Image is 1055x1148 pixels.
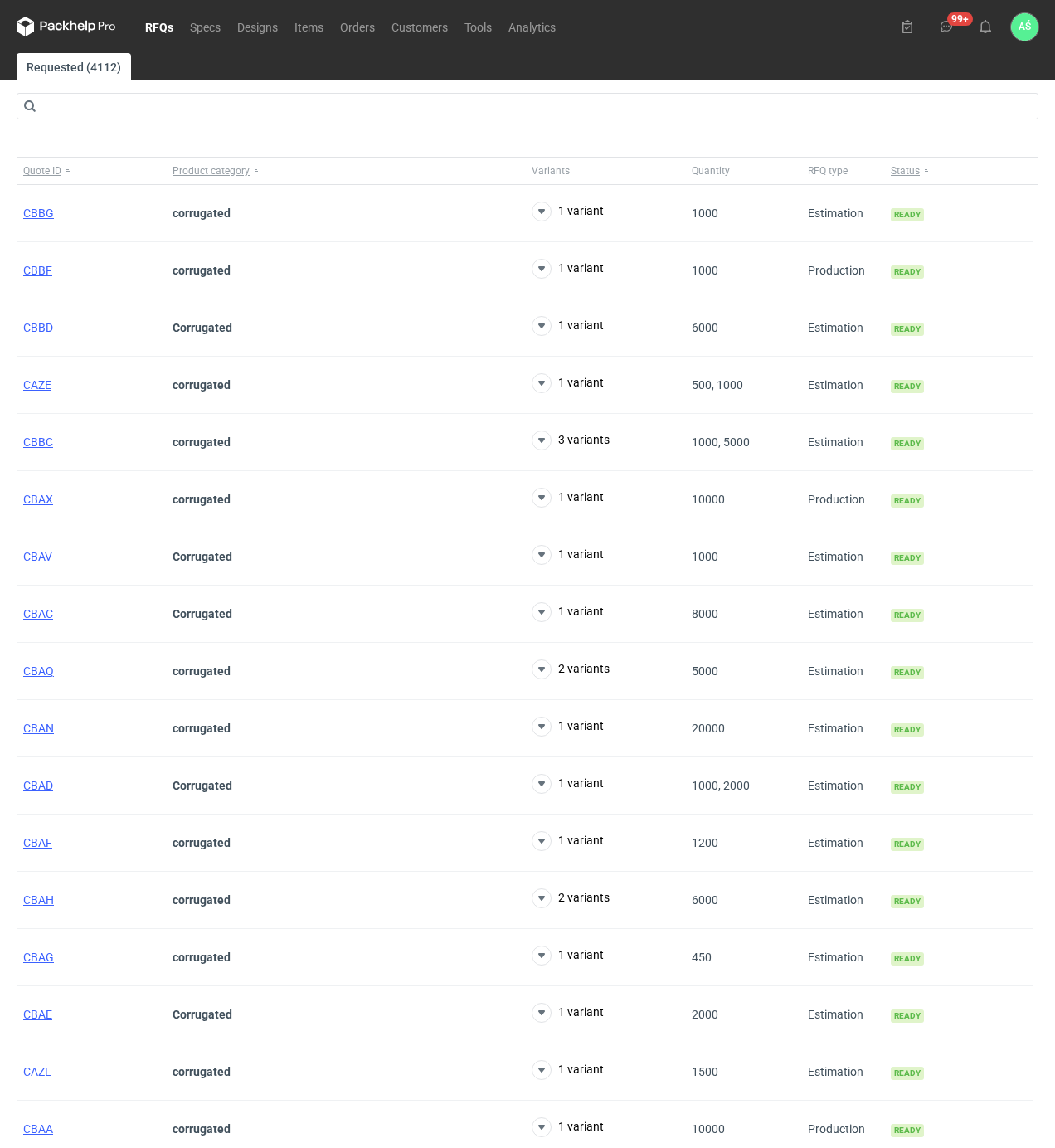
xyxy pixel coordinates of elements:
[692,722,725,735] span: 20000
[173,722,231,735] strong: corrugated
[891,781,924,794] span: Ready
[532,545,604,565] button: 1 variant
[801,242,884,299] div: Production
[692,378,743,392] span: 500, 1000
[692,1122,725,1136] span: 10000
[173,779,232,792] strong: Corrugated
[891,609,924,622] span: Ready
[23,435,53,449] a: CBBC
[532,1117,604,1137] button: 1 variant
[1011,13,1038,41] button: AŚ
[23,321,53,334] a: CBBD
[23,264,52,277] a: CBBF
[23,164,61,178] span: Quote ID
[891,437,924,450] span: Ready
[23,1065,51,1078] a: CAZL
[173,493,231,506] strong: corrugated
[884,158,1033,184] button: Status
[532,717,604,737] button: 1 variant
[692,664,718,678] span: 5000
[891,265,924,279] span: Ready
[1011,13,1038,41] div: Adrian Świerżewski
[17,158,166,184] button: Quote ID
[23,550,52,563] span: CBAV
[692,779,750,792] span: 1000, 2000
[808,164,848,178] span: RFQ type
[173,1008,232,1021] strong: Corrugated
[173,435,231,449] strong: corrugated
[801,986,884,1043] div: Estimation
[23,1122,53,1136] a: CBAA
[532,602,604,622] button: 1 variant
[692,550,718,563] span: 1000
[532,774,604,794] button: 1 variant
[801,299,884,357] div: Estimation
[801,872,884,929] div: Estimation
[173,836,231,849] strong: corrugated
[891,952,924,966] span: Ready
[692,264,718,277] span: 1000
[891,895,924,908] span: Ready
[692,836,718,849] span: 1200
[801,586,884,643] div: Estimation
[891,1009,924,1023] span: Ready
[182,17,229,36] a: Specs
[23,1008,52,1021] a: CBAE
[692,951,712,964] span: 450
[891,723,924,737] span: Ready
[137,17,182,36] a: RFQs
[23,607,53,620] span: CBAC
[692,607,718,620] span: 8000
[692,1065,718,1078] span: 1500
[173,893,231,907] strong: corrugated
[532,488,604,508] button: 1 variant
[173,664,231,678] strong: corrugated
[173,550,232,563] strong: Corrugated
[891,380,924,393] span: Ready
[23,493,53,506] a: CBAX
[891,1124,924,1137] span: Ready
[23,779,53,792] a: CBAD
[532,259,604,279] button: 1 variant
[532,430,610,450] button: 3 variants
[801,929,884,986] div: Estimation
[23,893,54,907] a: CBAH
[801,643,884,700] div: Estimation
[891,494,924,508] span: Ready
[801,700,884,757] div: Estimation
[532,164,570,178] span: Variants
[532,831,604,851] button: 1 variant
[173,378,231,392] strong: corrugated
[166,158,525,184] button: Product category
[173,1065,231,1078] strong: corrugated
[801,414,884,471] div: Estimation
[23,378,51,392] a: CAZE
[692,207,718,220] span: 1000
[173,951,231,964] strong: corrugated
[891,1067,924,1080] span: Ready
[173,1122,231,1136] strong: corrugated
[456,17,500,36] a: Tools
[286,17,332,36] a: Items
[532,202,604,221] button: 1 variant
[801,815,884,872] div: Estimation
[692,164,730,178] span: Quantity
[891,164,920,178] span: Status
[801,357,884,414] div: Estimation
[532,1060,604,1080] button: 1 variant
[23,836,52,849] a: CBAF
[23,207,54,220] a: CBBG
[23,951,54,964] span: CBAG
[801,185,884,242] div: Estimation
[173,321,232,334] strong: Corrugated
